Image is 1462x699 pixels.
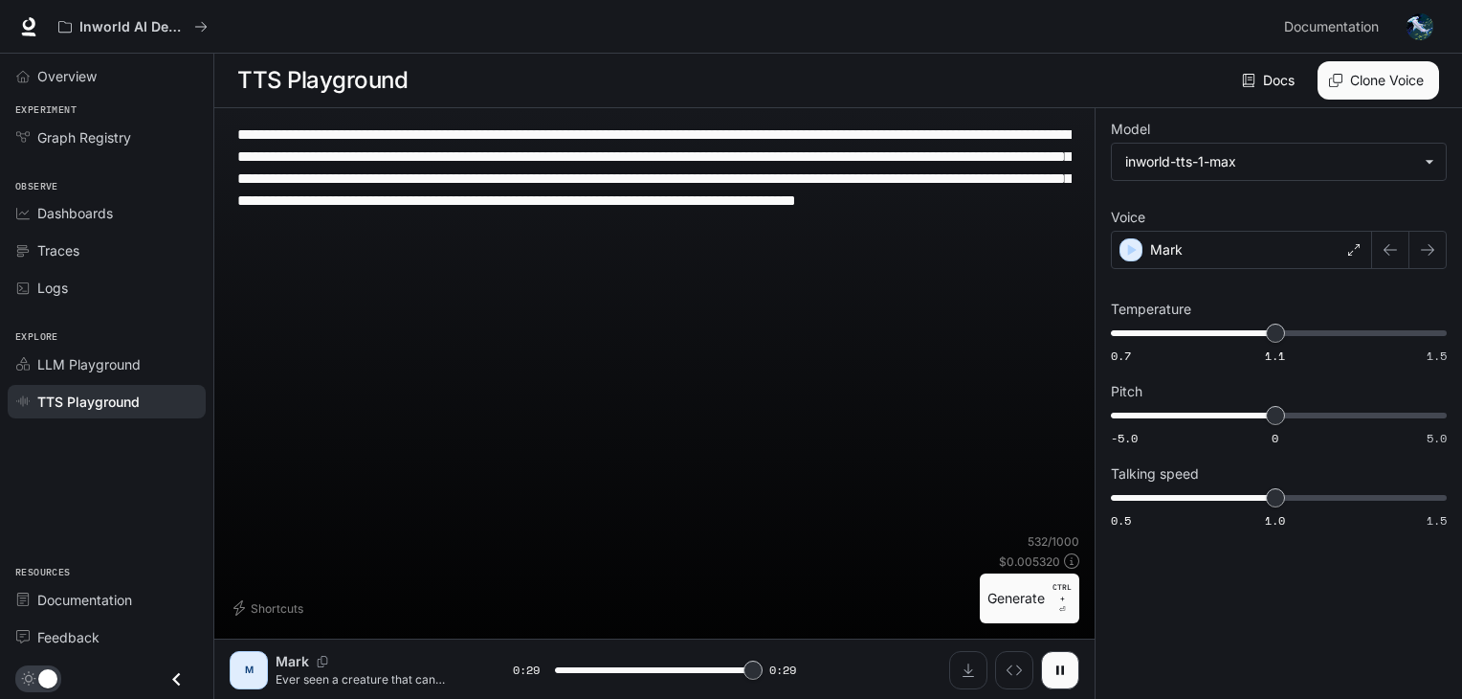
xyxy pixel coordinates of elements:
a: Feedback [8,620,206,654]
span: 0:29 [769,661,796,680]
span: 0:29 [513,661,540,680]
img: User avatar [1407,13,1433,40]
button: GenerateCTRL +⏎ [980,574,1079,623]
a: Documentation [1276,8,1393,46]
button: Inspect [995,651,1033,689]
span: Documentation [1284,15,1379,39]
span: 1.1 [1265,348,1285,364]
span: 1.5 [1427,348,1447,364]
div: inworld-tts-1-max [1112,144,1446,180]
button: All workspaces [50,8,216,46]
span: 1.0 [1265,512,1285,529]
button: Close drawer [155,660,198,699]
p: Temperature [1111,303,1191,316]
p: Mark [276,652,309,671]
p: Inworld AI Demos [79,19,187,35]
span: -5.0 [1111,430,1138,446]
a: Documentation [8,583,206,617]
div: inworld-tts-1-max [1125,152,1415,171]
span: LLM Playground [37,354,141,374]
p: ⏎ [1052,581,1072,616]
p: Voice [1111,211,1145,224]
h1: TTS Playground [237,61,408,100]
p: Ever seen a creature that can regrow its brain? Meet the axolotl, a salamander with incredible re... [276,671,467,688]
button: Shortcuts [230,593,311,623]
p: $ 0.005320 [999,553,1060,570]
a: Overview [8,59,206,93]
button: Download audio [949,651,987,689]
span: TTS Playground [37,392,140,412]
span: Documentation [37,590,132,610]
span: 5.0 [1427,430,1447,446]
button: Copy Voice ID [309,656,336,667]
span: 0.7 [1111,348,1131,364]
span: 0 [1272,430,1278,446]
button: Clone Voice [1318,61,1439,100]
a: Dashboards [8,196,206,230]
button: User avatar [1401,8,1439,46]
a: Docs [1238,61,1302,100]
a: Traces [8,234,206,267]
span: Dashboards [37,203,113,223]
p: Model [1111,123,1150,136]
span: 0.5 [1111,512,1131,529]
a: TTS Playground [8,385,206,418]
span: Graph Registry [37,127,131,147]
span: Traces [37,240,79,260]
p: CTRL + [1052,581,1072,604]
span: 1.5 [1427,512,1447,529]
span: Overview [37,66,97,86]
div: M [233,655,264,686]
p: Talking speed [1111,467,1199,481]
a: Logs [8,271,206,304]
a: Graph Registry [8,121,206,154]
a: LLM Playground [8,348,206,381]
span: Feedback [37,627,100,647]
span: Dark mode toggle [38,667,57,688]
p: 532 / 1000 [1028,533,1079,550]
p: Mark [1150,240,1183,259]
p: Pitch [1111,385,1142,398]
span: Logs [37,278,68,298]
